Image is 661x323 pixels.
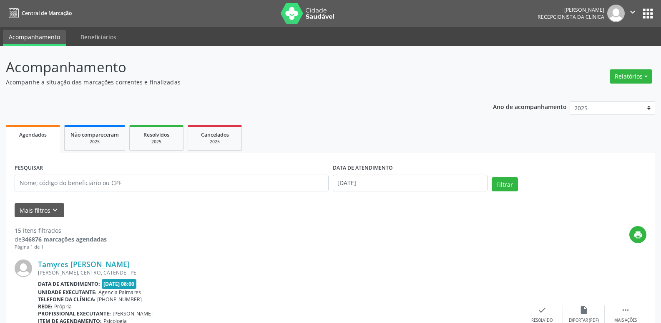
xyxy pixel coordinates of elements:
[538,13,604,20] span: Recepcionista da clínica
[607,5,625,22] img: img
[625,5,641,22] button: 
[143,131,169,138] span: Resolvidos
[621,305,630,315] i: 
[333,162,393,175] label: DATA DE ATENDIMENTO
[19,131,47,138] span: Agendados
[38,280,100,287] b: Data de atendimento:
[538,6,604,13] div: [PERSON_NAME]
[70,139,119,145] div: 2025
[15,175,329,191] input: Nome, código do beneficiário ou CPF
[136,139,177,145] div: 2025
[194,139,236,145] div: 2025
[102,279,137,289] span: [DATE] 08:00
[15,226,107,235] div: 15 itens filtrados
[493,101,567,112] p: Ano de acompanhamento
[610,69,652,84] button: Relatórios
[38,289,97,296] b: Unidade executante:
[628,8,637,17] i: 
[54,303,72,310] span: Própria
[201,131,229,138] span: Cancelados
[15,244,107,251] div: Página 1 de 1
[633,230,643,239] i: print
[50,206,60,215] i: keyboard_arrow_down
[22,235,107,243] strong: 346876 marcações agendadas
[97,296,142,303] span: [PHONE_NUMBER]
[333,175,488,191] input: Selecione um intervalo
[70,131,119,138] span: Não compareceram
[538,305,547,315] i: check
[6,78,460,86] p: Acompanhe a situação das marcações correntes e finalizadas
[492,177,518,191] button: Filtrar
[641,6,655,21] button: apps
[15,162,43,175] label: PESQUISAR
[15,203,64,218] button: Mais filtroskeyboard_arrow_down
[38,269,521,276] div: [PERSON_NAME], CENTRO, CATENDE - PE
[15,259,32,277] img: img
[15,235,107,244] div: de
[113,310,153,317] span: [PERSON_NAME]
[6,6,72,20] a: Central de Marcação
[75,30,122,44] a: Beneficiários
[3,30,66,46] a: Acompanhamento
[6,57,460,78] p: Acompanhamento
[98,289,141,296] span: Agencia Palmares
[22,10,72,17] span: Central de Marcação
[38,259,130,269] a: Tamyres [PERSON_NAME]
[629,226,646,243] button: print
[38,296,96,303] b: Telefone da clínica:
[579,305,588,315] i: insert_drive_file
[38,303,53,310] b: Rede:
[38,310,111,317] b: Profissional executante:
